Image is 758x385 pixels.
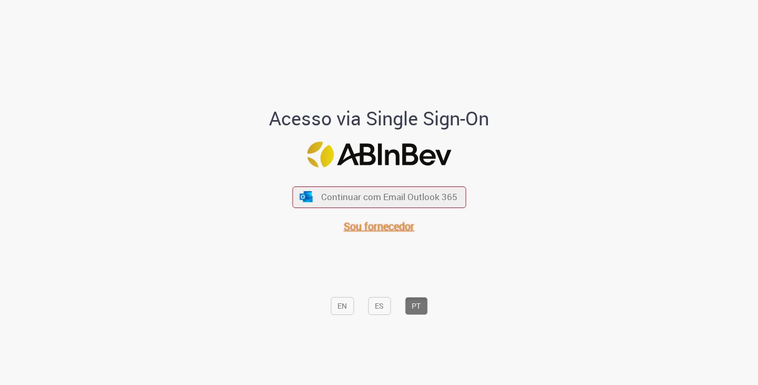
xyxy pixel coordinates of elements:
[292,186,466,208] button: ícone Azure/Microsoft 360 Continuar com Email Outlook 365
[331,297,354,315] button: EN
[321,191,457,203] span: Continuar com Email Outlook 365
[405,297,427,315] button: PT
[307,142,451,167] img: Logo ABInBev
[344,219,414,233] a: Sou fornecedor
[368,297,391,315] button: ES
[299,191,314,202] img: ícone Azure/Microsoft 360
[233,108,525,129] h1: Acesso via Single Sign-On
